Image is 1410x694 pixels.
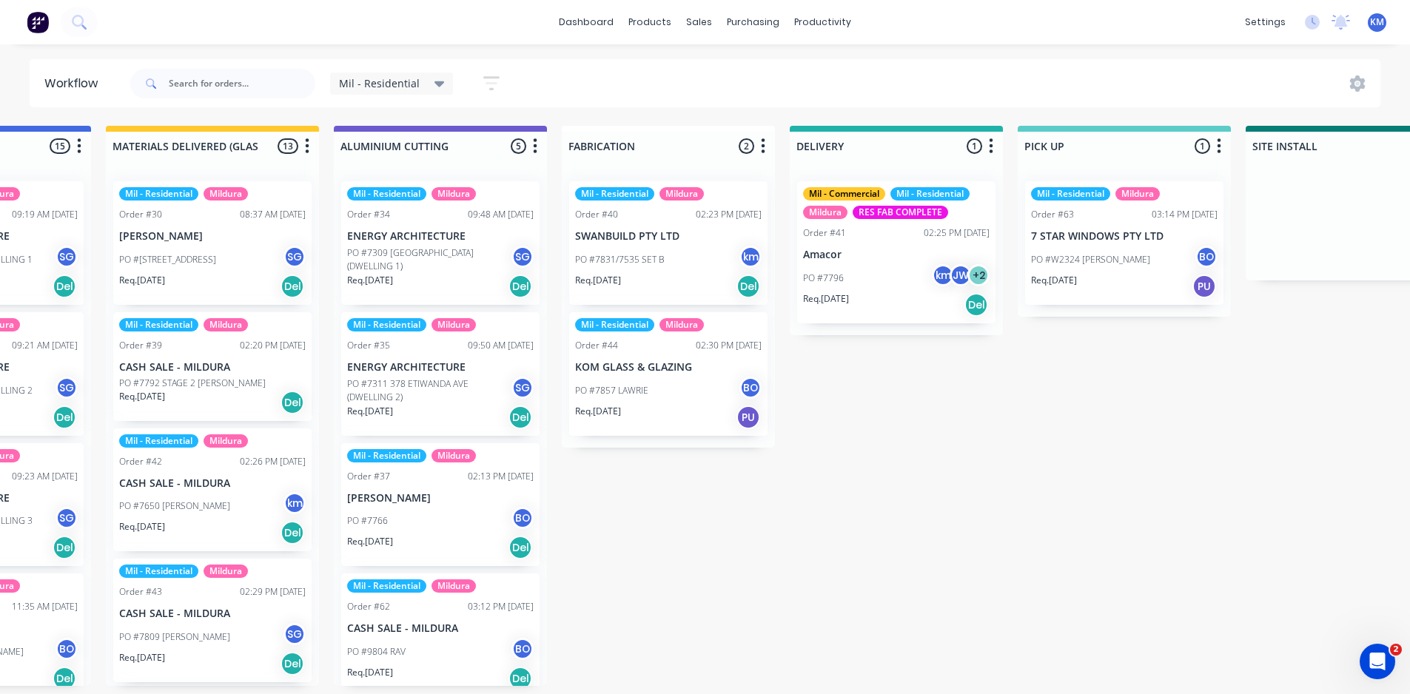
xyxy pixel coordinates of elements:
[341,443,540,567] div: Mil - ResidentialMilduraOrder #3702:13 PM [DATE][PERSON_NAME]PO #7766BOReq.[DATE]Del
[113,428,312,552] div: Mil - ResidentialMilduraOrder #4202:26 PM [DATE]CASH SALE - MILDURAPO #7650 [PERSON_NAME]kmReq.[D...
[575,405,621,418] p: Req. [DATE]
[659,318,704,331] div: Mildura
[56,377,78,399] div: SG
[12,339,78,352] div: 09:21 AM [DATE]
[119,651,165,664] p: Req. [DATE]
[468,470,534,483] div: 02:13 PM [DATE]
[569,312,768,436] div: Mil - ResidentialMilduraOrder #4402:30 PM [DATE]KOM GLASS & GLAZINGPO #7857 LAWRIEBOReq.[DATE]PU
[1115,187,1160,201] div: Mildura
[803,272,844,285] p: PO #7796
[575,208,618,221] div: Order #40
[575,230,762,243] p: SWANBUILD PTY LTD
[508,274,532,298] div: Del
[119,377,266,390] p: PO #7792 STAGE 2 [PERSON_NAME]
[964,293,988,317] div: Del
[575,318,654,331] div: Mil - Residential
[119,455,162,468] div: Order #42
[283,623,306,645] div: SG
[967,264,990,286] div: + 2
[575,187,654,201] div: Mil - Residential
[347,187,426,201] div: Mil - Residential
[119,520,165,533] p: Req. [DATE]
[119,187,198,201] div: Mil - Residential
[56,507,78,529] div: SG
[204,318,248,331] div: Mildura
[240,339,306,352] div: 02:20 PM [DATE]
[119,274,165,287] p: Req. [DATE]
[119,585,162,599] div: Order #43
[1025,181,1223,305] div: Mil - ResidentialMilduraOrder #6303:14 PM [DATE]7 STAR WINDOWS PTY LTDPO #W2324 [PERSON_NAME]BORe...
[511,377,534,399] div: SG
[347,622,534,635] p: CASH SALE - MILDURA
[119,318,198,331] div: Mil - Residential
[281,274,304,298] div: Del
[283,246,306,268] div: SG
[950,264,972,286] div: JW
[113,181,312,305] div: Mil - ResidentialMilduraOrder #3008:37 AM [DATE][PERSON_NAME]PO #[STREET_ADDRESS]SGReq.[DATE]Del
[119,477,306,490] p: CASH SALE - MILDURA
[432,318,476,331] div: Mildura
[113,312,312,421] div: Mil - ResidentialMilduraOrder #3902:20 PM [DATE]CASH SALE - MILDURAPO #7792 STAGE 2 [PERSON_NAME]...
[347,449,426,462] div: Mil - Residential
[12,470,78,483] div: 09:23 AM [DATE]
[575,361,762,374] p: KOM GLASS & GLAZING
[53,536,76,559] div: Del
[53,405,76,429] div: Del
[347,405,393,418] p: Req. [DATE]
[575,384,648,397] p: PO #7857 LAWRIE
[119,499,230,513] p: PO #7650 [PERSON_NAME]
[119,434,198,448] div: Mil - Residential
[511,507,534,529] div: BO
[347,246,511,273] p: PO #7309 [GEOGRAPHIC_DATA] (DWELLING 1)
[347,535,393,548] p: Req. [DATE]
[283,492,306,514] div: km
[853,206,948,219] div: RES FAB COMPLETE
[575,253,665,266] p: PO #7831/7535 SET B
[240,208,306,221] div: 08:37 AM [DATE]
[281,652,304,676] div: Del
[119,607,306,620] p: CASH SALE - MILDURA
[432,187,476,201] div: Mildura
[347,514,388,528] p: PO #7766
[119,361,306,374] p: CASH SALE - MILDURA
[169,69,315,98] input: Search for orders...
[204,187,248,201] div: Mildura
[508,405,532,429] div: Del
[803,187,885,201] div: Mil - Commercial
[621,11,679,33] div: products
[119,230,306,243] p: [PERSON_NAME]
[511,246,534,268] div: SG
[569,181,768,305] div: Mil - ResidentialMilduraOrder #4002:23 PM [DATE]SWANBUILD PTY LTDPO #7831/7535 SET BkmReq.[DATE]Del
[679,11,719,33] div: sales
[281,521,304,545] div: Del
[347,666,393,679] p: Req. [DATE]
[347,579,426,593] div: Mil - Residential
[468,339,534,352] div: 09:50 AM [DATE]
[347,318,426,331] div: Mil - Residential
[432,579,476,593] div: Mildura
[1195,246,1218,268] div: BO
[575,274,621,287] p: Req. [DATE]
[736,405,760,429] div: PU
[240,585,306,599] div: 02:29 PM [DATE]
[432,449,476,462] div: Mildura
[341,312,540,436] div: Mil - ResidentialMilduraOrder #3509:50 AM [DATE]ENERGY ARCHITECTUREPO #7311 378 ETIWANDA AVE (DWE...
[803,226,846,240] div: Order #41
[56,246,78,268] div: SG
[739,377,762,399] div: BO
[1031,253,1150,266] p: PO #W2324 [PERSON_NAME]
[575,339,618,352] div: Order #44
[511,638,534,660] div: BO
[347,492,534,505] p: [PERSON_NAME]
[119,390,165,403] p: Req. [DATE]
[281,391,304,414] div: Del
[12,600,78,613] div: 11:35 AM [DATE]
[468,208,534,221] div: 09:48 AM [DATE]
[347,600,390,613] div: Order #62
[347,645,406,658] p: PO #9804 RAV
[803,292,849,306] p: Req. [DATE]
[1031,230,1218,243] p: 7 STAR WINDOWS PTY LTD
[347,230,534,243] p: ENERGY ARCHITECTURE
[551,11,621,33] a: dashboard
[924,226,990,240] div: 02:25 PM [DATE]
